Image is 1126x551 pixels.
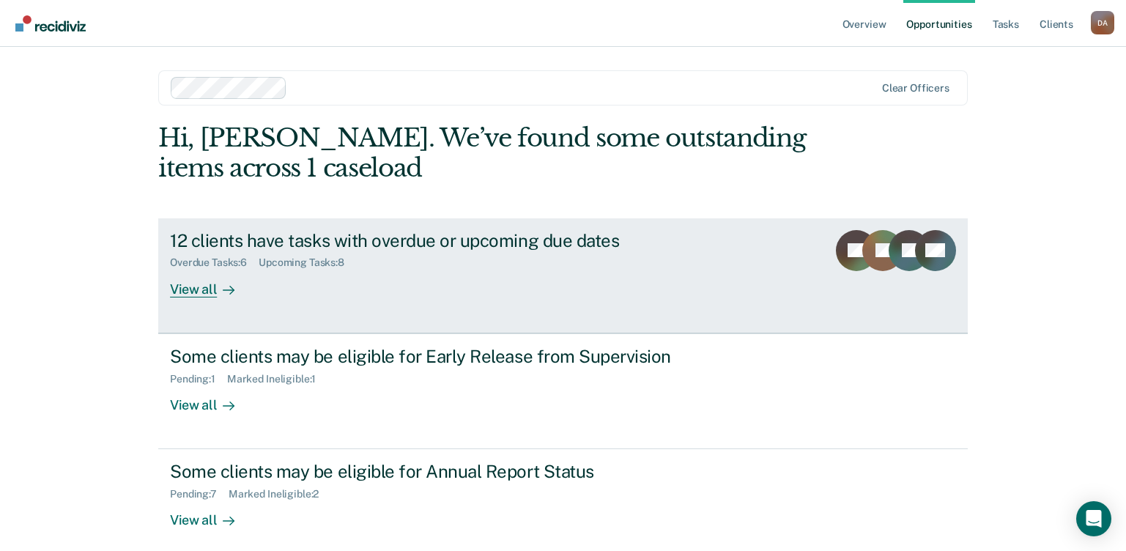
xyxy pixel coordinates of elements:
div: Overdue Tasks : 6 [170,256,259,269]
div: Hi, [PERSON_NAME]. We’ve found some outstanding items across 1 caseload [158,123,806,183]
div: View all [170,500,252,529]
div: Marked Ineligible : 2 [229,488,330,500]
div: Open Intercom Messenger [1076,501,1111,536]
div: Clear officers [882,82,949,95]
div: View all [170,385,252,413]
button: Profile dropdown button [1091,11,1114,34]
div: Some clients may be eligible for Annual Report Status [170,461,684,482]
div: Marked Ineligible : 1 [227,373,327,385]
div: Pending : 1 [170,373,227,385]
div: 12 clients have tasks with overdue or upcoming due dates [170,230,684,251]
div: Upcoming Tasks : 8 [259,256,356,269]
div: D A [1091,11,1114,34]
a: 12 clients have tasks with overdue or upcoming due datesOverdue Tasks:6Upcoming Tasks:8View all [158,218,968,333]
a: Some clients may be eligible for Early Release from SupervisionPending:1Marked Ineligible:1View all [158,333,968,449]
div: Some clients may be eligible for Early Release from Supervision [170,346,684,367]
img: Recidiviz [15,15,86,32]
div: View all [170,269,252,297]
div: Pending : 7 [170,488,229,500]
